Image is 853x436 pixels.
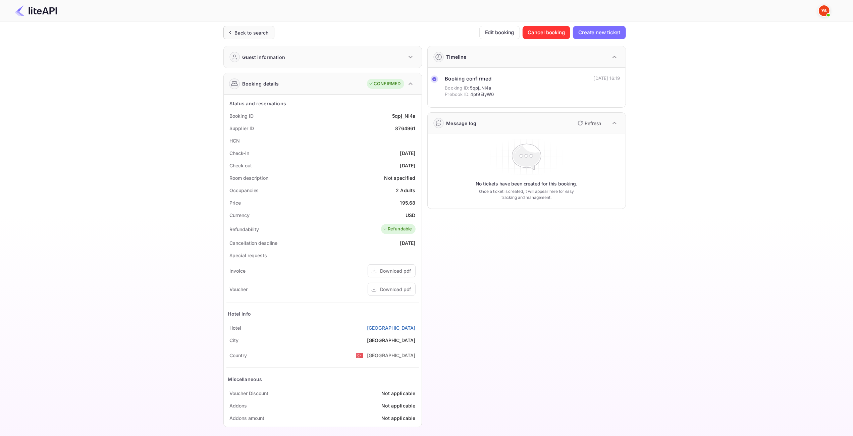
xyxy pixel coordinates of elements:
[406,212,415,219] div: USD
[230,239,278,247] div: Cancellation deadline
[15,5,57,16] img: LiteAPI Logo
[230,415,265,422] div: Addons amount
[381,415,415,422] div: Not applicable
[243,54,285,61] div: Guest information
[381,402,415,409] div: Not applicable
[367,337,416,344] div: [GEOGRAPHIC_DATA]
[445,85,470,92] span: Booking ID:
[383,226,412,232] div: Refundable
[819,5,830,16] img: Yandex Support
[230,402,247,409] div: Addons
[230,337,239,344] div: City
[392,112,415,119] div: 5qpj_Ni4a
[470,91,494,98] span: 4pt9EIyW0
[230,100,286,107] div: Status and reservations
[367,352,416,359] div: [GEOGRAPHIC_DATA]
[396,187,415,194] div: 2 Adults
[446,53,467,60] div: Timeline
[230,212,250,219] div: Currency
[230,174,268,181] div: Room description
[380,286,411,293] div: Download pdf
[594,75,620,82] div: [DATE] 16:19
[446,120,477,127] div: Message log
[230,252,267,259] div: Special requests
[476,180,578,187] p: No tickets have been created for this booking.
[228,310,251,317] div: Hotel Info
[369,80,401,87] div: CONFIRMED
[400,162,416,169] div: [DATE]
[230,286,248,293] div: Voucher
[574,118,604,128] button: Refresh
[230,162,252,169] div: Check out
[470,85,491,92] span: 5qpj_Ni4a
[230,352,247,359] div: Country
[230,150,249,157] div: Check-in
[230,125,254,132] div: Supplier ID
[445,75,494,83] div: Booking confirmed
[400,150,416,157] div: [DATE]
[445,91,470,98] span: Prebook ID:
[230,226,259,233] div: Refundability
[230,390,268,397] div: Voucher Discount
[380,267,411,274] div: Download pdf
[235,29,269,36] div: Back to search
[356,349,364,361] span: United States
[400,199,416,206] div: 195.68
[230,187,259,194] div: Occupancies
[573,26,626,39] button: Create new ticket
[523,26,571,39] button: Cancel booking
[474,188,580,201] p: Once a ticket is created, it will appear here for easy tracking and management.
[243,80,279,87] div: Booking details
[230,112,254,119] div: Booking ID
[367,324,416,331] a: [GEOGRAPHIC_DATA]
[400,239,416,247] div: [DATE]
[230,137,240,144] div: HCN
[381,390,415,397] div: Not applicable
[230,267,246,274] div: Invoice
[228,376,262,383] div: Miscellaneous
[384,174,416,181] div: Not specified
[230,324,242,331] div: Hotel
[230,199,241,206] div: Price
[585,120,601,127] p: Refresh
[479,26,520,39] button: Edit booking
[395,125,415,132] div: 8764961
